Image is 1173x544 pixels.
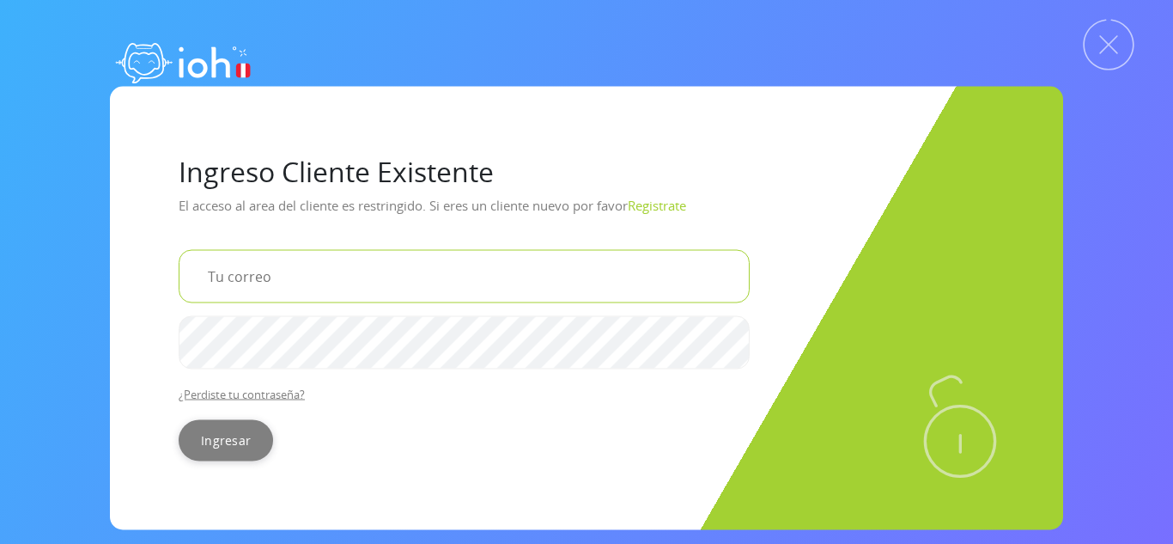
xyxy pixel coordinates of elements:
p: El acceso al area del cliente es restringido. Si eres un cliente nuevo por favor [179,191,994,235]
h1: Ingreso Cliente Existente [179,155,994,187]
a: ¿Perdiste tu contraseña? [179,386,305,401]
input: Ingresar [179,419,273,461]
input: Tu correo [179,249,750,303]
img: Cerrar [1083,19,1134,70]
a: Registrate [628,196,686,213]
img: logo [110,26,256,95]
